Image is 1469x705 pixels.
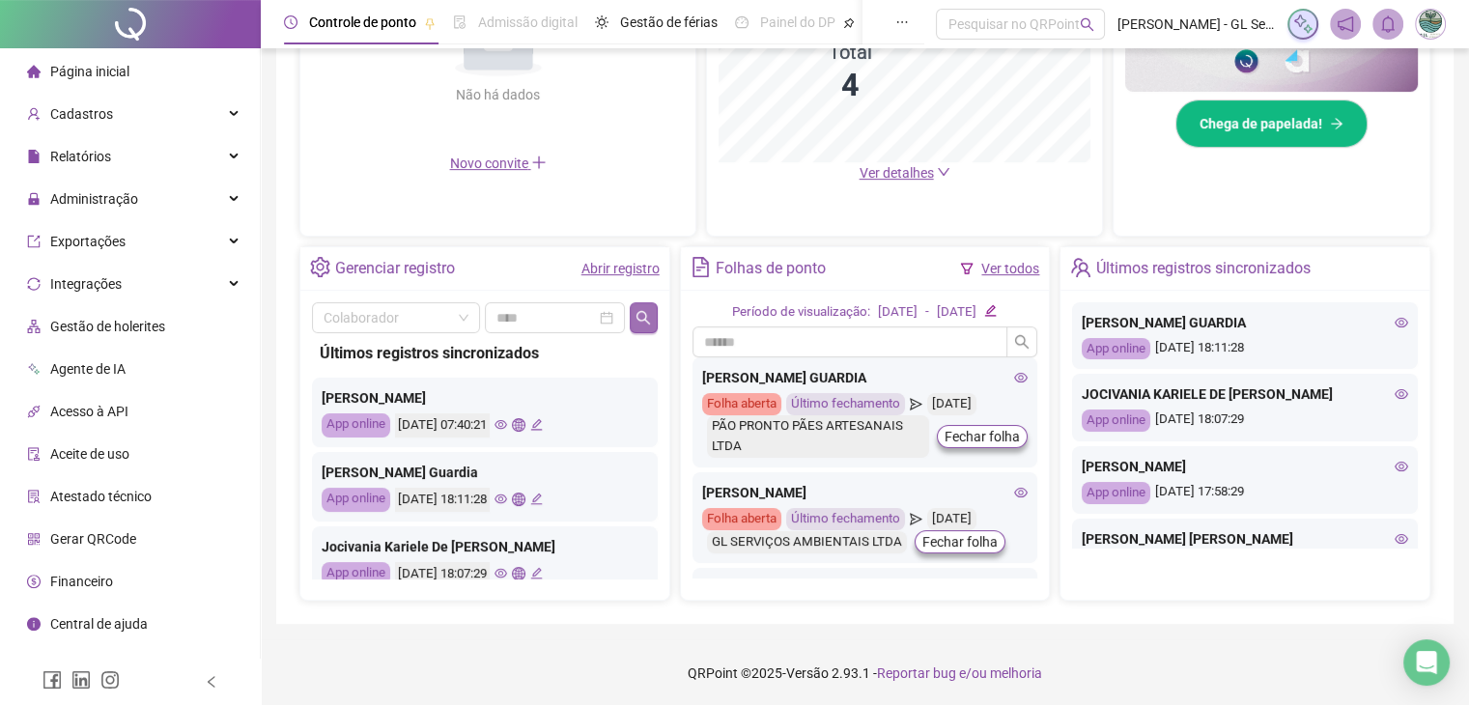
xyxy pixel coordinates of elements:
div: [DATE] [927,393,976,415]
span: eye [1395,532,1408,546]
span: bell [1379,15,1397,33]
div: Não há dados [410,84,587,105]
span: Gestão de holerites [50,319,165,334]
span: notification [1337,15,1354,33]
div: [DATE] 18:07:29 [395,562,490,586]
span: [PERSON_NAME] - GL Serviços Ambientais LTDA [1116,14,1275,35]
div: - [925,302,929,323]
div: JOCIVANIA KARIELE DE [PERSON_NAME] [1082,383,1408,405]
div: Open Intercom Messenger [1403,639,1450,686]
span: Central de ajuda [50,616,148,632]
span: global [512,418,524,431]
span: eye [494,493,507,505]
div: App online [1082,482,1150,504]
span: user-add [27,107,41,121]
span: Acesso à API [50,404,128,419]
div: [DATE] 18:11:28 [1082,338,1408,360]
span: Reportar bug e/ou melhoria [877,665,1042,681]
span: clock-circle [284,15,297,29]
span: filter [960,262,974,275]
span: search [1080,17,1094,32]
span: Exportações [50,234,126,249]
span: eye [1014,371,1028,384]
div: Último fechamento [786,393,905,415]
span: home [27,65,41,78]
span: ellipsis [895,15,909,29]
div: App online [1082,409,1150,432]
span: edit [984,304,997,317]
span: export [27,235,41,248]
div: [DATE] [927,508,976,530]
span: search [1014,334,1030,350]
div: [DATE] 18:11:28 [395,488,490,512]
span: Versão [786,665,829,681]
span: Gestão de férias [620,14,718,30]
span: audit [27,447,41,461]
span: file-done [453,15,466,29]
span: Cadastros [50,106,113,122]
span: file [27,150,41,163]
span: plus [531,155,547,170]
div: [PERSON_NAME] [322,387,648,409]
div: [DATE] 17:58:29 [1082,482,1408,504]
div: [PERSON_NAME] GUARDIA [702,367,1029,388]
span: eye [494,418,507,431]
span: api [27,405,41,418]
span: Administração [50,191,138,207]
div: Período de visualização: [732,302,870,323]
span: Painel do DP [760,14,835,30]
div: Último fechamento [786,508,905,530]
span: Financeiro [50,574,113,589]
span: search [636,310,651,325]
div: [PERSON_NAME] [PERSON_NAME] [1082,528,1408,550]
span: eye [1395,316,1408,329]
span: file-text [691,257,711,277]
span: Agente de IA [50,361,126,377]
img: 86609 [1416,10,1445,39]
span: Controle de ponto [309,14,416,30]
div: [PERSON_NAME] GUARDIA [1082,312,1408,333]
a: Ver todos [981,261,1039,276]
span: edit [530,493,543,505]
span: qrcode [27,532,41,546]
span: dollar [27,575,41,588]
div: PÃO PRONTO PÃES ARTESANAIS LTDA [707,415,930,458]
button: Fechar folha [937,425,1028,448]
span: edit [530,418,543,431]
div: App online [322,488,390,512]
span: eye [494,567,507,579]
span: Ver detalhes [860,165,934,181]
div: [PERSON_NAME] [PERSON_NAME] [702,578,1029,599]
span: Fechar folha [945,426,1020,447]
span: Integrações [50,276,122,292]
div: GL SERVIÇOS AMBIENTAIS LTDA [707,531,907,553]
span: Aceite de uso [50,446,129,462]
span: send [910,393,922,415]
div: App online [1082,338,1150,360]
span: facebook [42,670,62,690]
div: App online [322,562,390,586]
span: eye [1395,387,1408,401]
span: Atestado técnico [50,489,152,504]
a: Abrir registro [581,261,660,276]
span: sync [27,277,41,291]
span: global [512,493,524,505]
div: Gerenciar registro [335,252,455,285]
span: Chega de papelada! [1200,113,1322,134]
div: Folhas de ponto [716,252,826,285]
button: Chega de papelada! [1175,99,1368,148]
span: sun [595,15,608,29]
div: App online [322,413,390,437]
span: solution [27,490,41,503]
div: Folha aberta [702,393,781,415]
span: team [1070,257,1090,277]
span: global [512,567,524,579]
span: send [910,508,922,530]
span: dashboard [735,15,749,29]
span: left [205,675,218,689]
div: Folha aberta [702,508,781,530]
span: Novo convite [450,155,547,171]
span: pushpin [424,17,436,29]
div: [DATE] 18:07:29 [1082,409,1408,432]
span: Relatórios [50,149,111,164]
